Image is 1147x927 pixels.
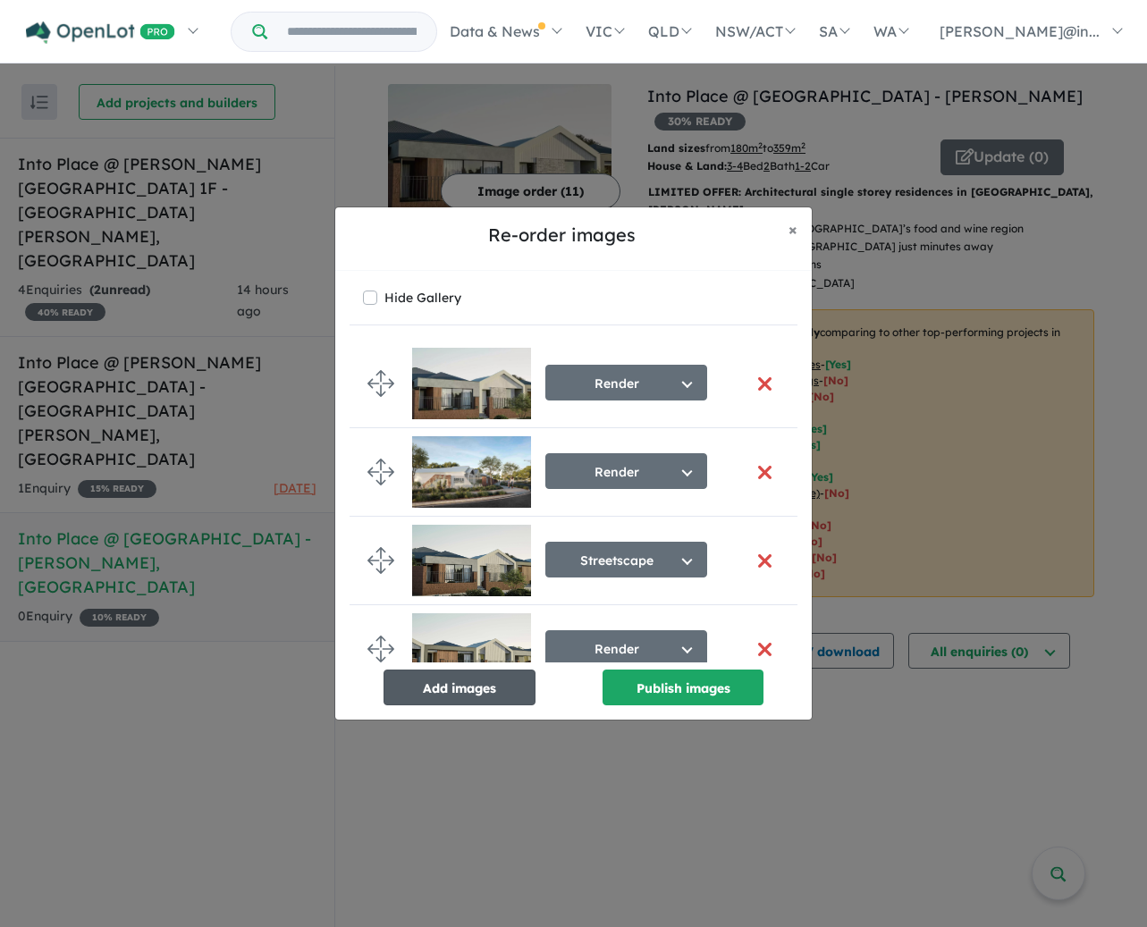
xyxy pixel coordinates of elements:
button: Streetscape [545,542,707,577]
span: [PERSON_NAME]@in... [940,22,1100,40]
img: Into%20Place%20-%20Ariella%20Estate%20-%20Henley%20Brook___1755240742.jpg [412,525,531,596]
span: × [789,219,797,240]
button: Render [545,630,707,666]
button: Render [545,453,707,489]
button: Publish images [603,670,763,705]
img: Into%20Place%20-%20Ariella%20Estate%20-%20Henley%20Brook___1755240742_0.jpg [412,613,531,685]
label: Hide Gallery [384,285,461,310]
h5: Re-order images [350,222,774,249]
img: Into%20Place%20-%20Ariella%20Estate%20-%20Henley%20Brook___1755140388_0.jpg [412,436,531,508]
img: drag.svg [367,636,394,662]
img: drag.svg [367,547,394,574]
img: Into%20Place%20-%20Ariella%20Estate%20-%20Henley%20Brook___1755140388.jpg [412,348,531,419]
input: Try estate name, suburb, builder or developer [271,13,433,51]
img: Openlot PRO Logo White [26,21,175,44]
button: Add images [384,670,536,705]
img: drag.svg [367,370,394,397]
img: drag.svg [367,459,394,485]
button: Render [545,365,707,400]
